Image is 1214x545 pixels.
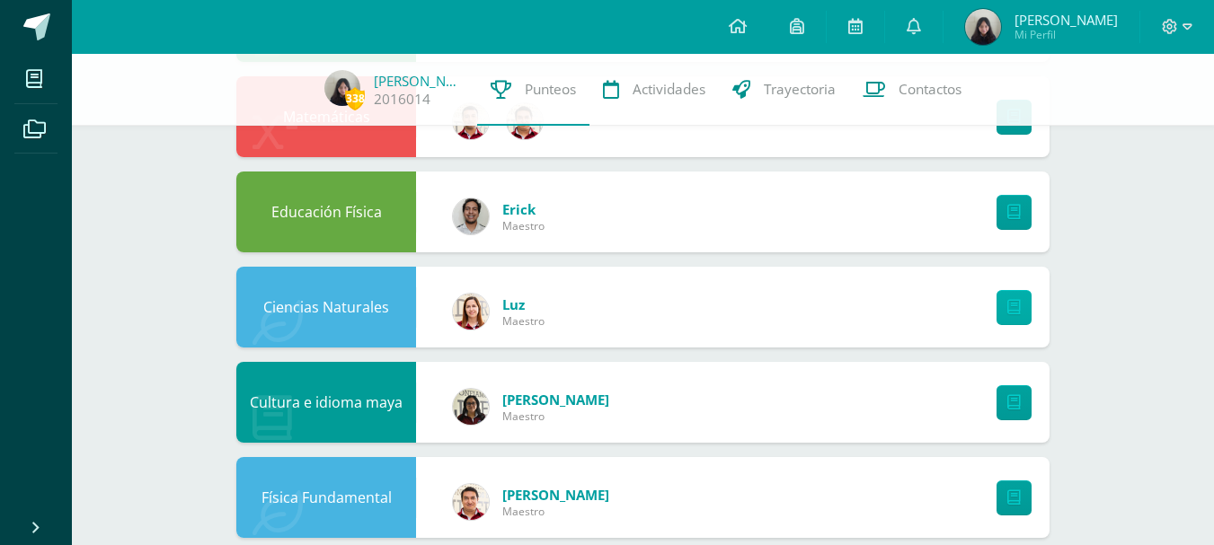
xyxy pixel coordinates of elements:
a: Erick [502,200,545,218]
span: Maestro [502,313,545,329]
a: Trayectoria [719,54,849,126]
a: Punteos [477,54,589,126]
div: Física Fundamental [236,457,416,538]
img: 4e0900a1d9a69e7bb80937d985fefa87.png [453,198,489,234]
span: [PERSON_NAME] [1015,11,1118,29]
a: Actividades [589,54,719,126]
a: [PERSON_NAME] [502,391,609,409]
span: Actividades [633,80,705,99]
img: c64be9d0b6a0f58b034d7201874f2d94.png [453,389,489,425]
a: 2016014 [374,90,430,109]
img: b98dcfdf1e9a445b6df2d552ad5736ea.png [324,70,360,106]
span: Maestro [502,218,545,233]
img: b98dcfdf1e9a445b6df2d552ad5736ea.png [965,9,1001,45]
div: Cultura e idioma maya [236,362,416,443]
a: Luz [502,295,545,313]
span: Maestro [502,409,609,424]
span: Trayectoria [764,80,836,99]
img: 76b79572e868f347d82537b4f7bc2cf5.png [453,484,489,520]
div: Ciencias Naturales [236,267,416,347]
span: Maestro [502,504,609,519]
a: Contactos [849,54,975,126]
span: Contactos [899,80,961,99]
span: 338 [345,87,365,110]
span: Mi Perfil [1015,27,1118,42]
a: [PERSON_NAME] [502,486,609,504]
span: Punteos [525,80,576,99]
a: [PERSON_NAME] [374,72,464,90]
img: 817ebf3715493adada70f01008bc6ef0.png [453,294,489,330]
div: Educación Física [236,171,416,252]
